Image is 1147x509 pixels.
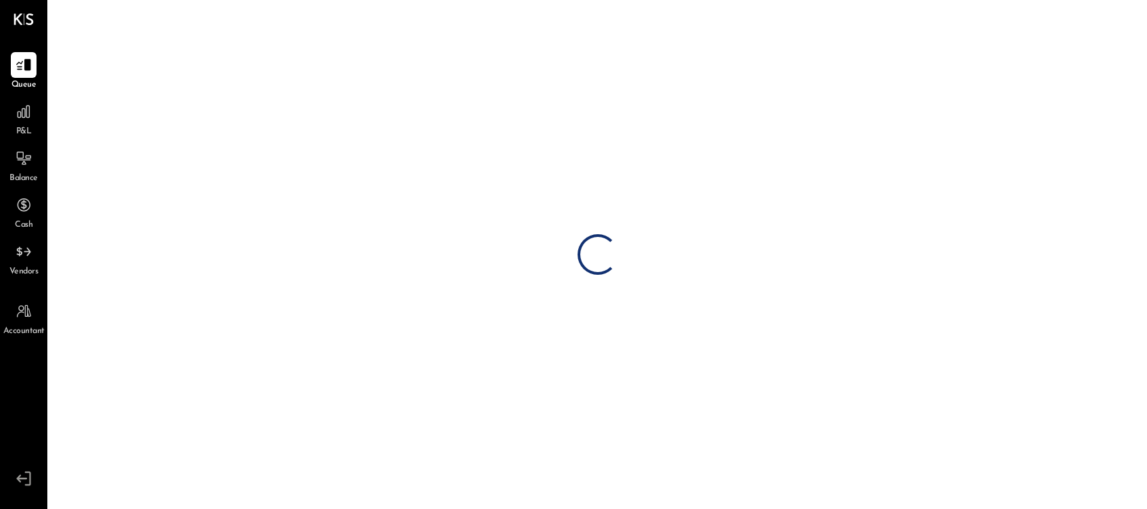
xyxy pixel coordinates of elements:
[9,173,38,185] span: Balance
[1,146,47,185] a: Balance
[16,126,32,138] span: P&L
[11,79,37,91] span: Queue
[1,52,47,91] a: Queue
[1,239,47,278] a: Vendors
[1,192,47,231] a: Cash
[1,298,47,338] a: Accountant
[3,326,45,338] span: Accountant
[9,266,39,278] span: Vendors
[1,99,47,138] a: P&L
[15,219,32,231] span: Cash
